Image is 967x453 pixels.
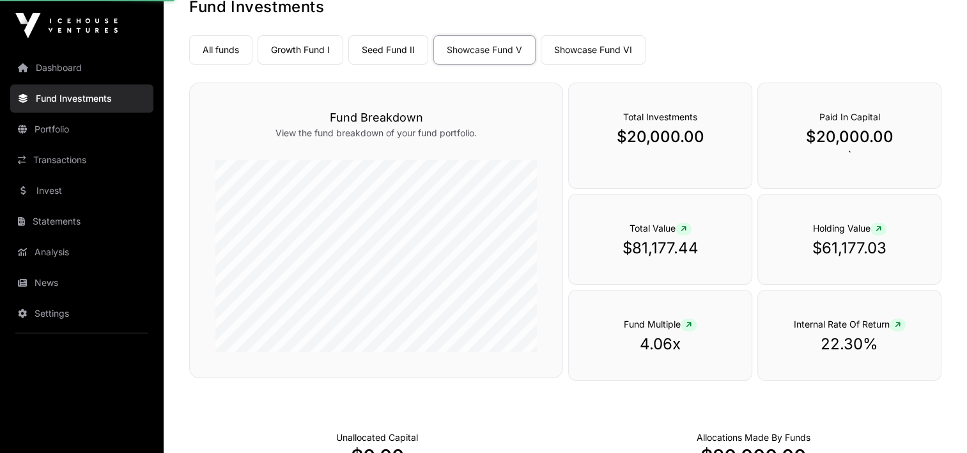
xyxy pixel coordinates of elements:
a: Showcase Fund VI [541,35,646,65]
span: Paid In Capital [819,111,880,122]
div: ` [757,83,941,189]
a: All funds [189,35,252,65]
span: Total Investments [623,111,697,122]
a: Portfolio [10,115,153,143]
a: Statements [10,207,153,235]
h3: Fund Breakdown [215,109,537,127]
p: $20,000.00 [594,127,726,147]
p: Capital Deployed Into Companies [697,431,810,444]
a: Seed Fund II [348,35,428,65]
p: Cash not yet allocated [336,431,418,444]
p: $81,177.44 [594,238,726,258]
iframe: Chat Widget [903,392,967,453]
a: Transactions [10,146,153,174]
p: $20,000.00 [784,127,915,147]
p: 22.30% [784,334,915,354]
a: Fund Investments [10,84,153,113]
span: Fund Multiple [624,319,697,330]
p: $61,177.03 [784,238,915,258]
span: Internal Rate Of Return [794,319,906,330]
a: Settings [10,299,153,328]
a: News [10,269,153,297]
img: Icehouse Ventures Logo [15,13,118,38]
p: 4.06x [594,334,726,354]
a: Dashboard [10,54,153,82]
a: Analysis [10,238,153,266]
a: Growth Fund I [258,35,343,65]
span: Total Value [630,223,692,234]
p: View the fund breakdown of your fund portfolio. [215,127,537,139]
span: Holding Value [813,223,886,234]
a: Invest [10,177,153,205]
a: Showcase Fund V [433,35,536,65]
